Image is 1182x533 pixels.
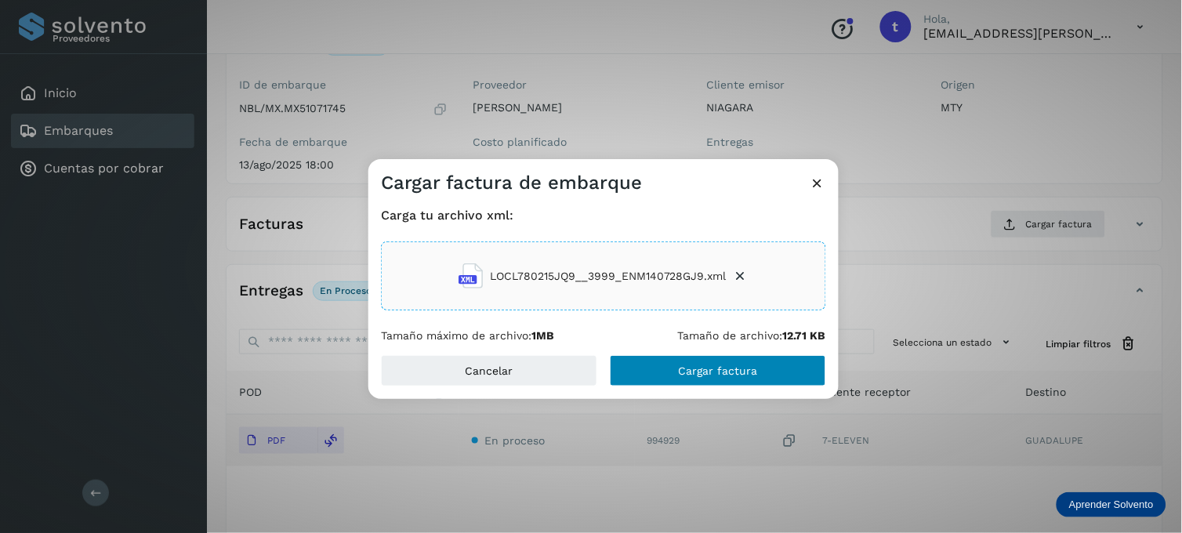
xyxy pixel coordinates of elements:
[490,268,727,285] span: LOCL780215JQ9__3999_ENM140728GJ9.xml
[679,365,758,376] span: Cargar factura
[381,329,554,343] p: Tamaño máximo de archivo:
[610,355,826,386] button: Cargar factura
[1069,499,1154,511] p: Aprender Solvento
[466,365,513,376] span: Cancelar
[531,329,554,342] b: 1MB
[381,172,642,194] h3: Cargar factura de embarque
[1057,492,1166,517] div: Aprender Solvento
[783,329,826,342] b: 12.71 KB
[381,208,826,223] h4: Carga tu archivo xml:
[381,355,597,386] button: Cancelar
[678,329,826,343] p: Tamaño de archivo:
